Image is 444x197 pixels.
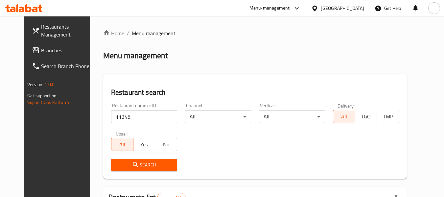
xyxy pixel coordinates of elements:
label: Delivery [338,103,354,108]
div: Menu-management [249,4,290,12]
button: TMP [377,110,399,123]
span: TGO [358,112,375,121]
a: Home [103,29,124,37]
span: Menu management [132,29,175,37]
button: All [333,110,355,123]
button: All [111,138,133,151]
a: Restaurants Management [27,19,98,42]
div: [GEOGRAPHIC_DATA] [321,5,364,12]
a: Support.OpsPlatform [27,98,69,107]
span: No [158,140,175,149]
div: All [185,110,251,123]
button: Yes [133,138,155,151]
span: i [433,5,434,12]
nav: breadcrumb [103,29,407,37]
span: Search Branch Phone [41,62,93,70]
span: Yes [136,140,153,149]
h2: Menu management [103,50,168,61]
button: Search [111,159,177,171]
li: / [127,29,129,37]
span: TMP [380,112,396,121]
span: Get support on: [27,91,58,100]
span: 1.0.0 [44,80,55,89]
input: Search for restaurant name or ID.. [111,110,177,123]
span: Version: [27,80,43,89]
button: No [155,138,177,151]
label: Upsell [116,131,128,136]
span: Restaurants Management [41,23,93,38]
a: Search Branch Phone [27,58,98,74]
button: TGO [355,110,377,123]
span: Branches [41,46,93,54]
a: Branches [27,42,98,58]
span: All [336,112,353,121]
div: All [259,110,325,123]
span: All [114,140,131,149]
h2: Restaurant search [111,87,399,97]
span: Search [116,161,172,169]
